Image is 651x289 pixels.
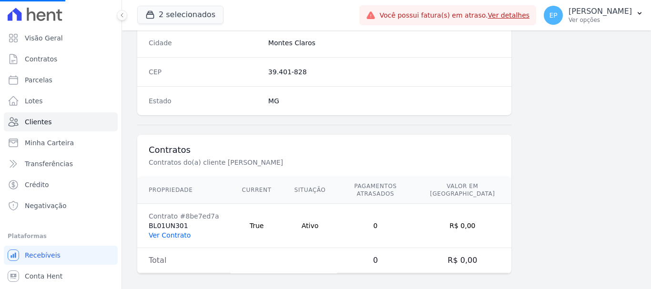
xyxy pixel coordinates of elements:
[268,96,500,106] dd: MG
[4,246,118,265] a: Recebíveis
[149,158,469,167] p: Contratos do(a) cliente [PERSON_NAME]
[149,211,219,221] div: Contrato #8be7ed7a
[25,159,73,169] span: Transferências
[25,138,74,148] span: Minha Carteira
[25,250,61,260] span: Recebíveis
[414,204,511,248] td: R$ 0,00
[4,50,118,69] a: Contratos
[149,67,261,77] dt: CEP
[231,204,283,248] td: True
[4,91,118,110] a: Lotes
[137,177,231,204] th: Propriedade
[25,117,51,127] span: Clientes
[569,7,632,16] p: [PERSON_NAME]
[268,38,500,48] dd: Montes Claros
[25,271,62,281] span: Conta Hent
[4,133,118,152] a: Minha Carteira
[4,154,118,173] a: Transferências
[25,180,49,189] span: Crédito
[149,96,261,106] dt: Estado
[283,204,337,248] td: Ativo
[231,177,283,204] th: Current
[4,70,118,90] a: Parcelas
[4,267,118,286] a: Conta Hent
[4,175,118,194] a: Crédito
[414,177,511,204] th: Valor em [GEOGRAPHIC_DATA]
[549,12,557,19] span: EP
[25,201,67,210] span: Negativação
[8,230,114,242] div: Plataformas
[137,6,224,24] button: 2 selecionados
[149,38,261,48] dt: Cidade
[137,248,231,273] td: Total
[4,112,118,131] a: Clientes
[25,33,63,43] span: Visão Geral
[337,248,414,273] td: 0
[536,2,651,29] button: EP [PERSON_NAME] Ver opções
[149,231,191,239] a: Ver Contrato
[283,177,337,204] th: Situação
[149,144,500,156] h3: Contratos
[337,204,414,248] td: 0
[4,196,118,215] a: Negativação
[268,67,500,77] dd: 39.401-828
[25,96,43,106] span: Lotes
[569,16,632,24] p: Ver opções
[379,10,529,20] span: Você possui fatura(s) em atraso.
[137,204,231,248] td: BL01UN301
[4,29,118,48] a: Visão Geral
[25,54,57,64] span: Contratos
[337,177,414,204] th: Pagamentos Atrasados
[414,248,511,273] td: R$ 0,00
[488,11,530,19] a: Ver detalhes
[25,75,52,85] span: Parcelas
